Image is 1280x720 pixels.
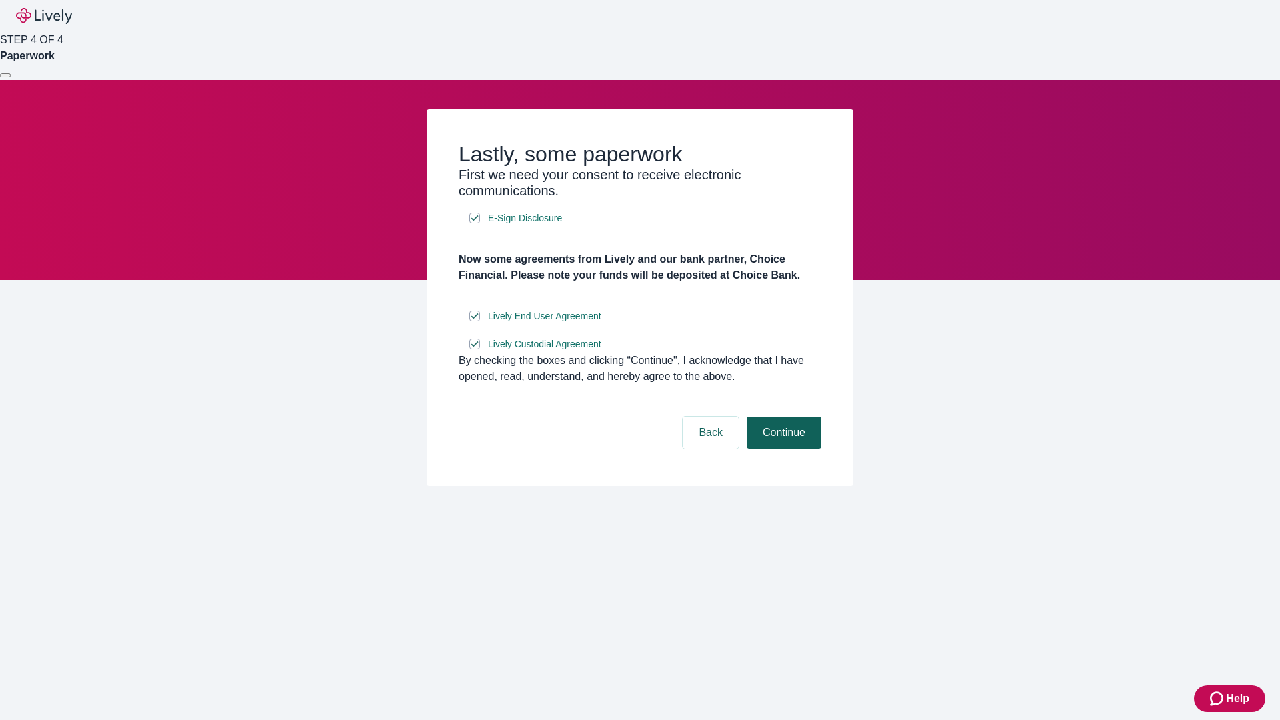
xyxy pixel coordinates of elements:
span: Help [1226,691,1249,707]
a: e-sign disclosure document [485,308,604,325]
span: Lively Custodial Agreement [488,337,601,351]
img: Lively [16,8,72,24]
button: Continue [747,417,821,449]
div: By checking the boxes and clicking “Continue", I acknowledge that I have opened, read, understand... [459,353,821,385]
span: E-Sign Disclosure [488,211,562,225]
svg: Zendesk support icon [1210,691,1226,707]
h3: First we need your consent to receive electronic communications. [459,167,821,199]
a: e-sign disclosure document [485,210,565,227]
a: e-sign disclosure document [485,336,604,353]
span: Lively End User Agreement [488,309,601,323]
button: Back [683,417,739,449]
h2: Lastly, some paperwork [459,141,821,167]
button: Zendesk support iconHelp [1194,685,1265,712]
h4: Now some agreements from Lively and our bank partner, Choice Financial. Please note your funds wi... [459,251,821,283]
